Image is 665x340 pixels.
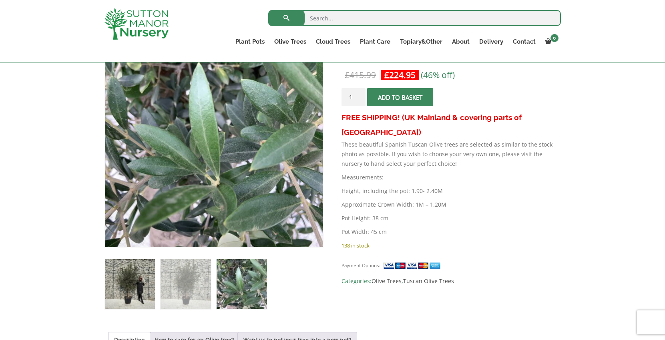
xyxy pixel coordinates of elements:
img: Tuscan Olive Tree XXL 1.90 - 2.40 - B3C6BBFF 241E 4875 B778 12DBAA6F5442 scaled [105,30,323,248]
p: Pot Height: 38 cm [342,213,561,223]
bdi: 415.99 [345,69,376,80]
a: Cloud Trees [311,36,355,47]
span: Categories: , [342,276,561,286]
p: 138 in stock [342,241,561,250]
span: £ [345,69,350,80]
input: Search... [268,10,561,26]
p: Approximate Crown Width: 1M – 1.20M [342,200,561,209]
span: (46% off) [421,69,455,80]
a: Delivery [474,36,508,47]
img: Tuscan Olive Tree XXL 1.90 - 2.40 - Image 3 [217,259,267,309]
img: Tuscan Olive Tree XXL 1.90 - 2.40 - Image 2 [161,259,211,309]
img: Tuscan Olive Tree XXL 1.90 - 2.40 [105,259,155,309]
a: Olive Trees [372,277,402,285]
p: These beautiful Spanish Tuscan Olive trees are selected as similar to the stock photo as possible... [342,140,561,169]
img: payment supported [383,262,443,270]
p: Measurements: [342,173,561,182]
a: Plant Care [355,36,395,47]
p: Pot Width: 45 cm [342,227,561,237]
small: Payment Options: [342,262,380,268]
p: Height, including the pot: 1.90- 2.40M [342,186,561,196]
a: Topiary&Other [395,36,447,47]
a: Contact [508,36,540,47]
a: Tuscan Olive Trees [403,277,454,285]
a: Plant Pots [231,36,269,47]
span: £ [384,69,389,80]
a: About [447,36,474,47]
h3: FREE SHIPPING! (UK Mainland & covering parts of [GEOGRAPHIC_DATA]) [342,110,561,140]
button: Add to basket [367,88,433,106]
a: 0 [540,36,561,47]
bdi: 224.95 [384,69,416,80]
img: logo [104,8,169,40]
a: Olive Trees [269,36,311,47]
span: 0 [550,34,559,42]
h1: Tuscan Olive Tree XXL 1.90 – 2.40 [342,29,561,63]
input: Product quantity [342,88,366,106]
